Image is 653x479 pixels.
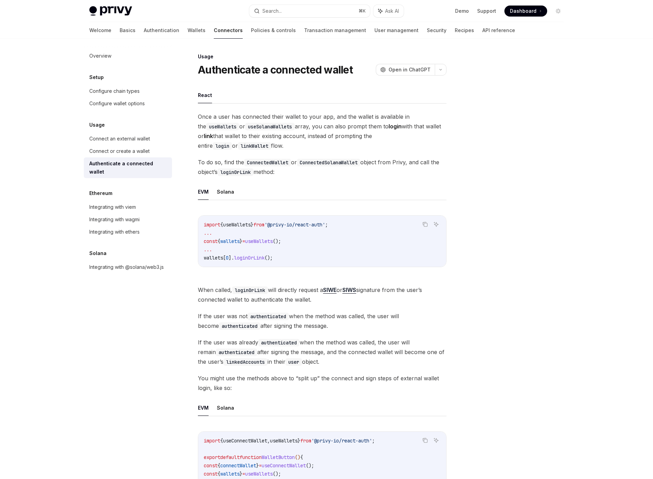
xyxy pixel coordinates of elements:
div: Integrating with ethers [89,228,140,236]
span: } [240,471,242,477]
code: loginOrLink [218,168,253,176]
a: Authentication [144,22,179,39]
div: Configure chain types [89,87,140,95]
a: Connect or create a wallet [84,145,172,157]
a: Connectors [214,22,243,39]
button: Solana [217,184,234,200]
button: Toggle dark mode [553,6,564,17]
button: React [198,87,212,103]
span: If the user was already when the method was called, the user will remain after signing the messag... [198,338,446,366]
button: Open in ChatGPT [376,64,435,76]
a: Integrating with @solana/web3.js [84,261,172,273]
code: useSolanaWallets [245,123,295,130]
span: = [242,471,245,477]
strong: link [204,133,213,139]
span: () [295,454,300,460]
div: Usage [198,53,446,60]
code: authenticated [248,313,289,320]
code: linkedAccounts [223,358,268,366]
span: const [204,238,218,244]
span: { [300,454,303,460]
div: Integrating with @solana/web3.js [89,263,164,271]
span: wallets [220,238,240,244]
h1: Authenticate a connected wallet [198,63,353,76]
span: { [218,462,220,469]
code: useWallets [206,123,239,130]
a: Support [477,8,496,14]
a: Recipes [455,22,474,39]
span: '@privy-io/react-auth' [311,438,372,444]
span: connectWallet [220,462,256,469]
span: (); [264,255,273,261]
button: Search...⌘K [249,5,370,17]
button: Ask AI [432,220,441,229]
span: You might use the methods above to “split up” the connect and sign steps of external wallet login... [198,373,446,393]
a: Policies & controls [251,22,296,39]
h5: Setup [89,73,104,81]
a: Transaction management [304,22,366,39]
span: { [220,438,223,444]
span: When called, will directly request a or signature from the user’s connected wallet to authenticat... [198,285,446,304]
img: light logo [89,6,132,16]
span: Dashboard [510,8,536,14]
span: Ask AI [385,8,399,14]
a: User management [374,22,419,39]
span: import [204,438,220,444]
h5: Solana [89,249,107,257]
a: Overview [84,50,172,62]
span: const [204,462,218,469]
h5: Ethereum [89,189,112,197]
code: linkWallet [238,142,271,150]
div: Search... [262,7,282,15]
span: useConnectWallet [223,438,267,444]
span: } [251,222,253,228]
a: Connect an external wallet [84,133,172,145]
div: Configure wallet options [89,99,145,108]
code: user [285,358,302,366]
a: Integrating with viem [84,201,172,213]
span: ⌘ K [359,8,366,14]
a: Integrating with ethers [84,226,172,238]
span: from [300,438,311,444]
a: Dashboard [504,6,547,17]
a: Welcome [89,22,111,39]
a: Authenticate a connected wallet [84,157,172,178]
span: export [204,454,220,460]
span: { [218,471,220,477]
span: } [240,238,242,244]
span: = [259,462,262,469]
span: default [220,454,240,460]
span: { [218,238,220,244]
code: authenticated [258,339,300,346]
span: useConnectWallet [262,462,306,469]
button: EVM [198,400,209,416]
a: Demo [455,8,469,14]
button: Ask AI [373,5,404,17]
span: = [242,238,245,244]
span: To do so, find the or object from Privy, and call the object’s method: [198,157,446,177]
div: Integrating with wagmi [89,215,140,224]
button: EVM [198,184,209,200]
a: Security [427,22,446,39]
div: Authenticate a connected wallet [89,159,168,176]
a: Wallets [188,22,205,39]
span: [ [223,255,226,261]
span: const [204,471,218,477]
span: loginOrLink [234,255,264,261]
span: } [256,462,259,469]
span: Once a user has connected their wallet to your app, and the wallet is available in the or array, ... [198,112,446,150]
code: loginOrLink [232,286,268,294]
a: SIWS [342,286,356,294]
span: wallets [220,471,240,477]
span: ; [372,438,375,444]
span: function [240,454,262,460]
div: Connect or create a wallet [89,147,150,155]
span: ... [204,230,212,236]
span: , [267,438,270,444]
a: Configure wallet options [84,97,172,110]
button: Copy the contents from the code block [421,220,430,229]
span: (); [273,238,281,244]
button: Solana [217,400,234,416]
code: ConnectedSolanaWallet [297,159,360,166]
a: Basics [120,22,135,39]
